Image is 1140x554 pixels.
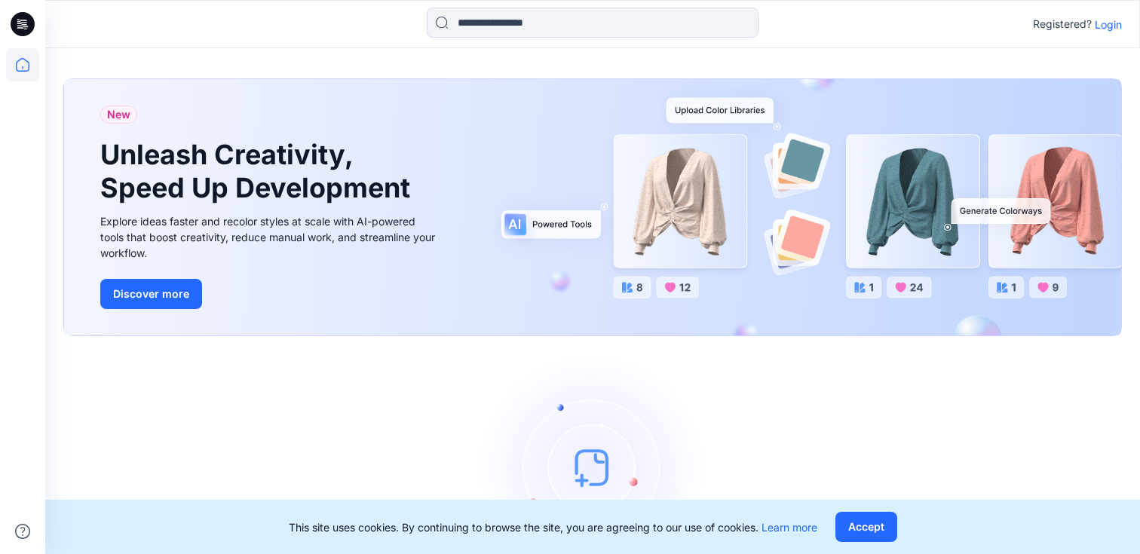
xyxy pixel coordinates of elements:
[1095,17,1122,32] p: Login
[100,279,202,309] button: Discover more
[1033,15,1092,33] p: Registered?
[100,279,440,309] a: Discover more
[100,213,440,261] div: Explore ideas faster and recolor styles at scale with AI-powered tools that boost creativity, red...
[835,512,897,542] button: Accept
[100,139,417,204] h1: Unleash Creativity, Speed Up Development
[289,519,817,535] p: This site uses cookies. By continuing to browse the site, you are agreeing to our use of cookies.
[762,521,817,534] a: Learn more
[107,106,130,124] span: New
